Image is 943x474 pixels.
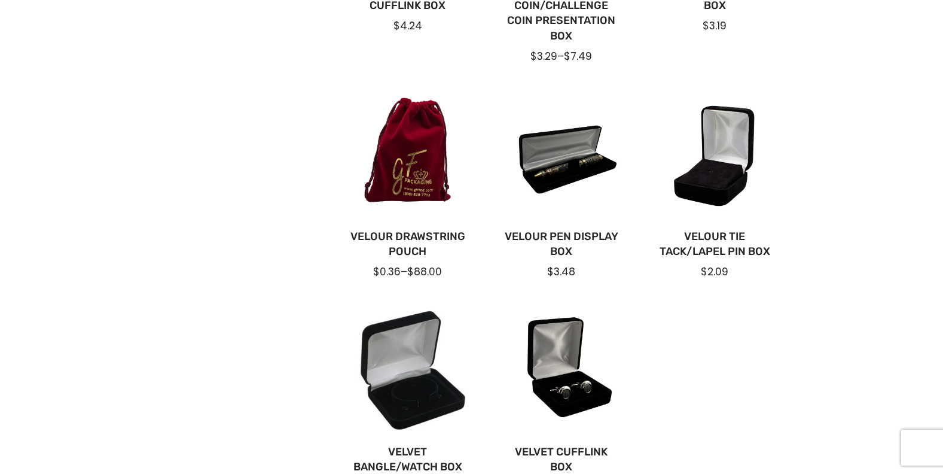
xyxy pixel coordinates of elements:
[657,265,773,279] div: $2.09
[503,229,619,259] a: Velour Pen Display Box
[657,229,773,259] a: Velour Tie Tack/Lapel Pin Box
[503,49,619,63] div: –
[350,19,466,33] div: $4.24
[350,265,466,279] div: –
[407,265,442,279] span: $88.00
[657,19,773,33] div: $3.19
[564,49,592,63] span: $7.49
[373,265,401,279] span: $0.36
[350,229,466,259] a: Velour Drawstring Pouch
[503,265,619,279] div: $3.48
[530,49,557,63] span: $3.29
